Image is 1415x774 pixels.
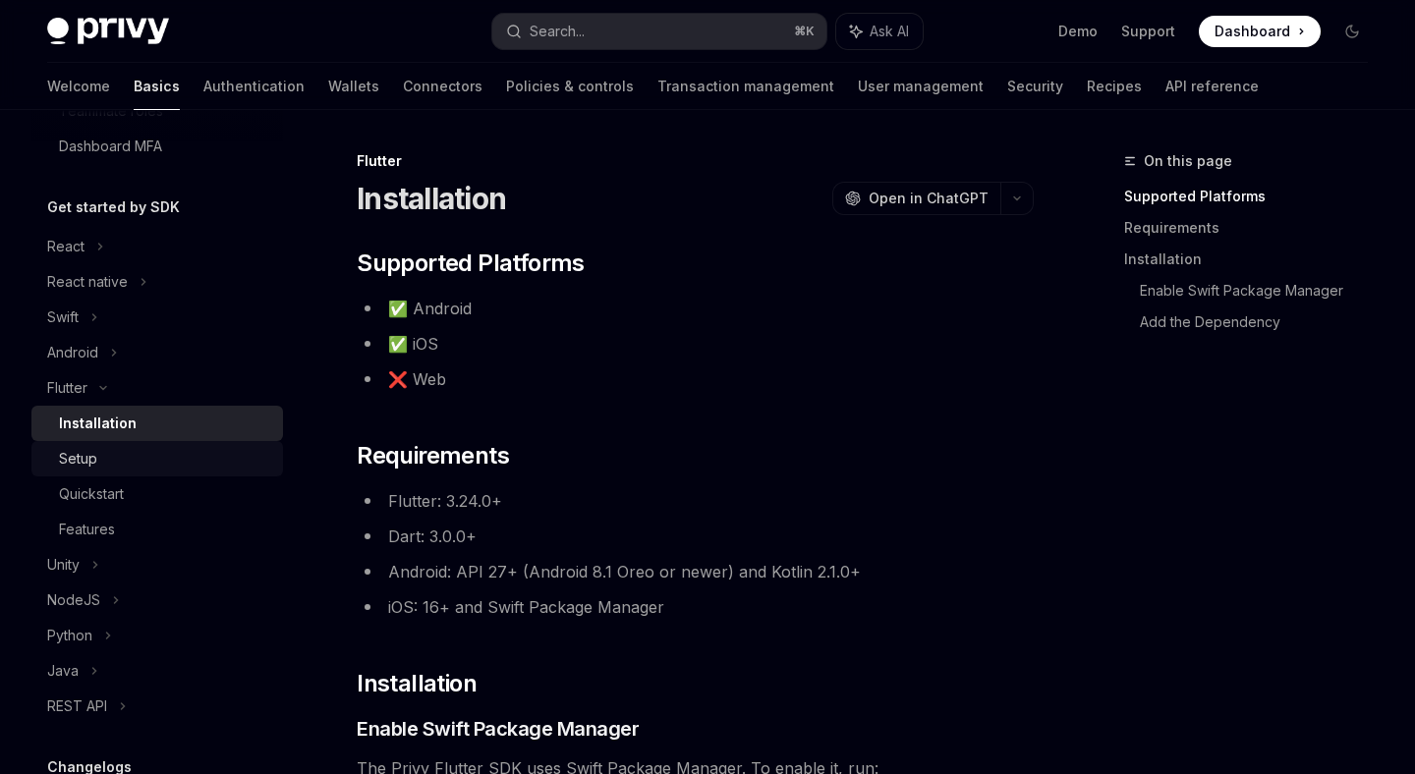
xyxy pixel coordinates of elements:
[357,668,477,699] span: Installation
[47,341,98,364] div: Android
[357,715,639,743] span: Enable Swift Package Manager
[357,330,1034,358] li: ✅ iOS
[869,189,989,208] span: Open in ChatGPT
[31,476,283,512] a: Quickstart
[59,518,115,541] div: Features
[47,694,107,718] div: REST API
[47,588,100,612] div: NodeJS
[794,24,815,39] span: ⌘ K
[47,305,79,329] div: Swift
[357,295,1034,322] li: ✅ Android
[47,659,79,683] div: Java
[403,63,482,110] a: Connectors
[357,523,1034,550] li: Dart: 3.0.0+
[31,441,283,476] a: Setup
[47,553,80,577] div: Unity
[1215,22,1290,41] span: Dashboard
[870,22,909,41] span: Ask AI
[31,406,283,441] a: Installation
[357,593,1034,621] li: iOS: 16+ and Swift Package Manager
[1087,63,1142,110] a: Recipes
[1058,22,1098,41] a: Demo
[47,195,180,219] h5: Get started by SDK
[1124,181,1384,212] a: Supported Platforms
[1336,16,1368,47] button: Toggle dark mode
[31,129,283,164] a: Dashboard MFA
[832,182,1000,215] button: Open in ChatGPT
[357,440,509,471] span: Requirements
[1140,275,1384,306] a: Enable Swift Package Manager
[59,412,137,435] div: Installation
[357,487,1034,515] li: Flutter: 3.24.0+
[47,376,87,400] div: Flutter
[357,181,506,216] h1: Installation
[59,447,97,470] div: Setup
[1165,63,1259,110] a: API reference
[31,512,283,547] a: Features
[1199,16,1321,47] a: Dashboard
[203,63,305,110] a: Authentication
[59,482,124,506] div: Quickstart
[1124,212,1384,244] a: Requirements
[357,248,585,279] span: Supported Platforms
[328,63,379,110] a: Wallets
[506,63,634,110] a: Policies & controls
[47,235,85,258] div: React
[47,624,92,647] div: Python
[59,135,162,158] div: Dashboard MFA
[530,20,585,43] div: Search...
[1124,244,1384,275] a: Installation
[492,14,825,49] button: Search...⌘K
[1007,63,1063,110] a: Security
[836,14,923,49] button: Ask AI
[657,63,834,110] a: Transaction management
[1121,22,1175,41] a: Support
[357,365,1034,393] li: ❌ Web
[134,63,180,110] a: Basics
[1144,149,1232,173] span: On this page
[1140,306,1384,338] a: Add the Dependency
[47,270,128,294] div: React native
[357,558,1034,585] li: Android: API 27+ (Android 8.1 Oreo or newer) and Kotlin 2.1.0+
[357,151,1034,171] div: Flutter
[47,18,169,45] img: dark logo
[47,63,110,110] a: Welcome
[858,63,984,110] a: User management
